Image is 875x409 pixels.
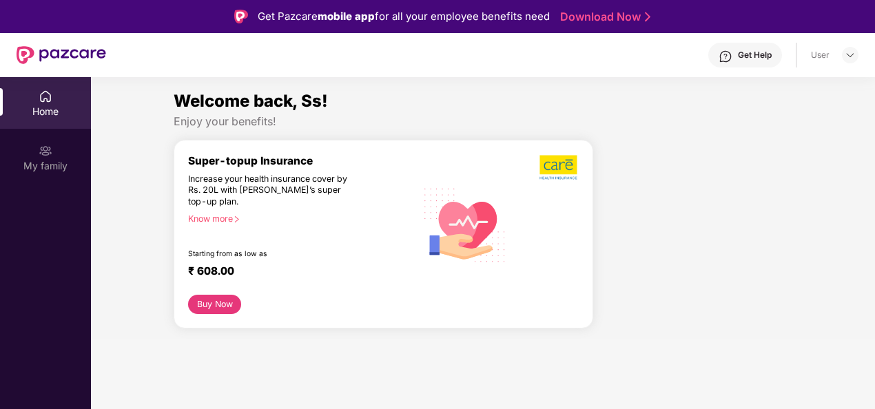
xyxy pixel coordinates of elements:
[17,46,106,64] img: New Pazcare Logo
[318,10,375,23] strong: mobile app
[188,264,402,281] div: ₹ 608.00
[645,10,650,24] img: Stroke
[39,144,52,158] img: svg+xml;base64,PHN2ZyB3aWR0aD0iMjAiIGhlaWdodD0iMjAiIHZpZXdCb3g9IjAgMCAyMCAyMCIgZmlsbD0ibm9uZSIgeG...
[258,8,550,25] div: Get Pazcare for all your employee benefits need
[811,50,830,61] div: User
[845,50,856,61] img: svg+xml;base64,PHN2ZyBpZD0iRHJvcGRvd24tMzJ4MzIiIHhtbG5zPSJodHRwOi8vd3d3LnczLm9yZy8yMDAwL3N2ZyIgd2...
[719,50,732,63] img: svg+xml;base64,PHN2ZyBpZD0iSGVscC0zMngzMiIgeG1sbnM9Imh0dHA6Ly93d3cudzMub3JnLzIwMDAvc3ZnIiB3aWR0aD...
[560,10,646,24] a: Download Now
[188,213,408,223] div: Know more
[416,175,514,274] img: svg+xml;base64,PHN2ZyB4bWxucz0iaHR0cDovL3d3dy53My5vcmcvMjAwMC9zdmciIHhtbG5zOnhsaW5rPSJodHRwOi8vd3...
[539,154,579,180] img: b5dec4f62d2307b9de63beb79f102df3.png
[188,154,416,167] div: Super-topup Insurance
[738,50,772,61] div: Get Help
[234,10,248,23] img: Logo
[174,91,328,111] span: Welcome back, Ss!
[188,295,241,314] button: Buy Now
[233,216,240,223] span: right
[188,174,357,208] div: Increase your health insurance cover by Rs. 20L with [PERSON_NAME]’s super top-up plan.
[188,249,358,259] div: Starting from as low as
[39,90,52,103] img: svg+xml;base64,PHN2ZyBpZD0iSG9tZSIgeG1sbnM9Imh0dHA6Ly93d3cudzMub3JnLzIwMDAvc3ZnIiB3aWR0aD0iMjAiIG...
[174,114,792,129] div: Enjoy your benefits!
